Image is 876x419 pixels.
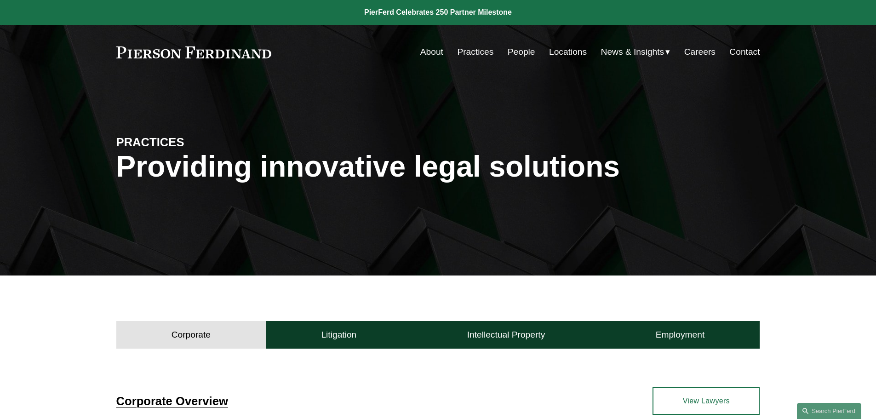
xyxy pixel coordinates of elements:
[467,329,545,340] h4: Intellectual Property
[321,329,356,340] h4: Litigation
[116,395,228,408] a: Corporate Overview
[172,329,211,340] h4: Corporate
[420,43,443,61] a: About
[457,43,493,61] a: Practices
[601,44,664,60] span: News & Insights
[116,150,760,184] h1: Providing innovative legal solutions
[729,43,760,61] a: Contact
[656,329,705,340] h4: Employment
[797,403,861,419] a: Search this site
[116,135,277,149] h4: PRACTICES
[684,43,716,61] a: Careers
[653,387,760,415] a: View Lawyers
[508,43,535,61] a: People
[549,43,587,61] a: Locations
[601,43,670,61] a: folder dropdown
